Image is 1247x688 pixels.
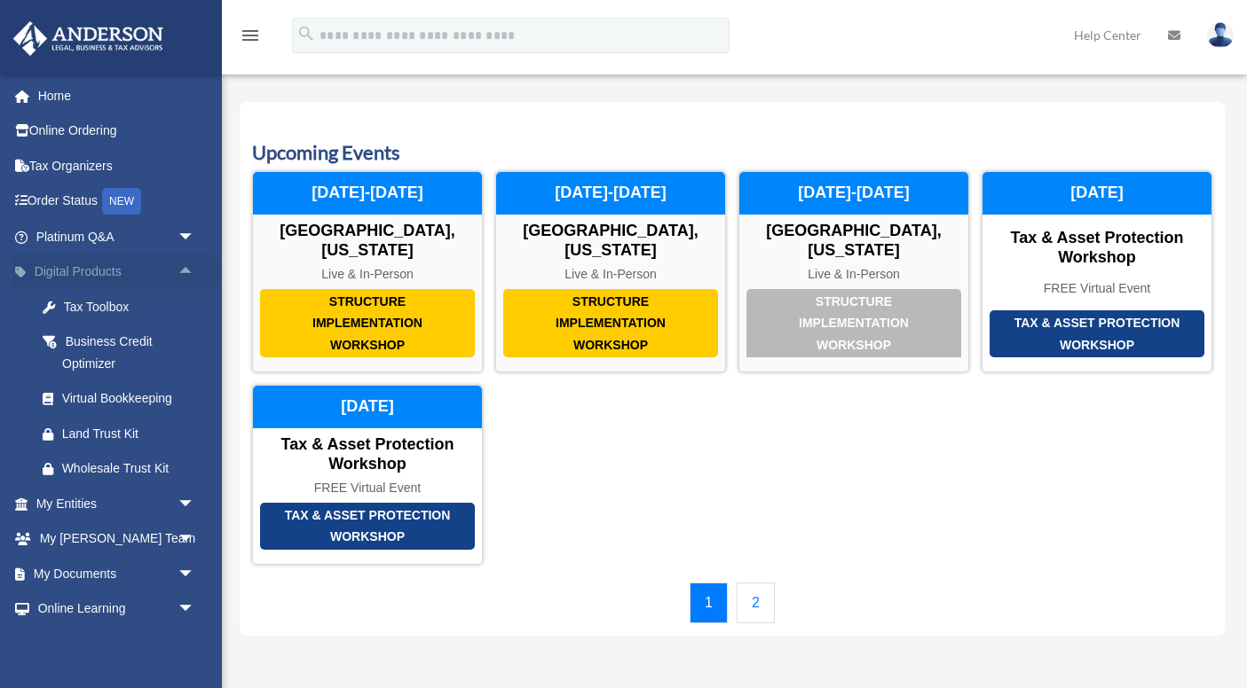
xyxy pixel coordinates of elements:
[252,139,1212,167] h3: Upcoming Events
[178,254,213,291] span: arrow_drop_up
[738,171,969,372] a: Structure Implementation Workshop [GEOGRAPHIC_DATA], [US_STATE] Live & In-Person [DATE]-[DATE]
[253,267,482,282] div: Live & In-Person
[496,222,725,260] div: [GEOGRAPHIC_DATA], [US_STATE]
[12,148,222,184] a: Tax Organizers
[25,324,222,381] a: Business Credit Optimizer
[739,222,968,260] div: [GEOGRAPHIC_DATA], [US_STATE]
[990,310,1204,357] div: Tax & Asset Protection Workshop
[12,521,222,557] a: My [PERSON_NAME] Teamarrow_drop_down
[12,78,222,113] a: Home
[62,296,200,318] div: Tax Toolbox
[12,486,222,521] a: My Entitiesarrow_drop_down
[62,331,200,374] div: Business Credit Optimizer
[12,626,222,661] a: Billingarrow_drop_down
[25,381,222,417] a: Virtual Bookkeeping
[178,486,213,522] span: arrow_drop_down
[25,451,222,487] a: Wholesale Trust Kit
[178,591,213,628] span: arrow_drop_down
[982,171,1212,372] a: Tax & Asset Protection Workshop Tax & Asset Protection Workshop FREE Virtual Event [DATE]
[503,289,718,358] div: Structure Implementation Workshop
[102,188,141,215] div: NEW
[1207,22,1234,48] img: User Pic
[62,457,200,480] div: Wholesale Trust Kit
[12,556,222,591] a: My Documentsarrow_drop_down
[746,289,961,358] div: Structure Implementation Workshop
[983,172,1211,215] div: [DATE]
[12,254,222,290] a: Digital Productsarrow_drop_up
[739,172,968,215] div: [DATE]-[DATE]
[496,172,725,215] div: [DATE]-[DATE]
[296,24,316,43] i: search
[62,423,200,445] div: Land Trust Kit
[178,556,213,592] span: arrow_drop_down
[253,172,482,215] div: [DATE]-[DATE]
[737,582,775,623] a: 2
[253,435,482,473] div: Tax & Asset Protection Workshop
[240,31,261,46] a: menu
[25,416,222,451] a: Land Trust Kit
[983,281,1211,296] div: FREE Virtual Event
[12,591,222,627] a: Online Learningarrow_drop_down
[496,267,725,282] div: Live & In-Person
[260,503,475,550] div: Tax & Asset Protection Workshop
[260,289,475,358] div: Structure Implementation Workshop
[690,582,728,623] a: 1
[252,385,483,564] a: Tax & Asset Protection Workshop Tax & Asset Protection Workshop FREE Virtual Event [DATE]
[240,25,261,46] i: menu
[983,229,1211,267] div: Tax & Asset Protection Workshop
[12,184,222,220] a: Order StatusNEW
[252,171,483,372] a: Structure Implementation Workshop [GEOGRAPHIC_DATA], [US_STATE] Live & In-Person [DATE]-[DATE]
[739,267,968,282] div: Live & In-Person
[253,386,482,428] div: [DATE]
[178,626,213,662] span: arrow_drop_down
[495,171,726,372] a: Structure Implementation Workshop [GEOGRAPHIC_DATA], [US_STATE] Live & In-Person [DATE]-[DATE]
[25,289,222,324] a: Tax Toolbox
[178,219,213,255] span: arrow_drop_down
[12,219,222,254] a: Platinum Q&Aarrow_drop_down
[8,21,169,56] img: Anderson Advisors Platinum Portal
[178,521,213,558] span: arrow_drop_down
[12,113,222,149] a: Online Ordering
[62,387,200,410] div: Virtual Bookkeeping
[253,222,482,260] div: [GEOGRAPHIC_DATA], [US_STATE]
[253,481,482,496] div: FREE Virtual Event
